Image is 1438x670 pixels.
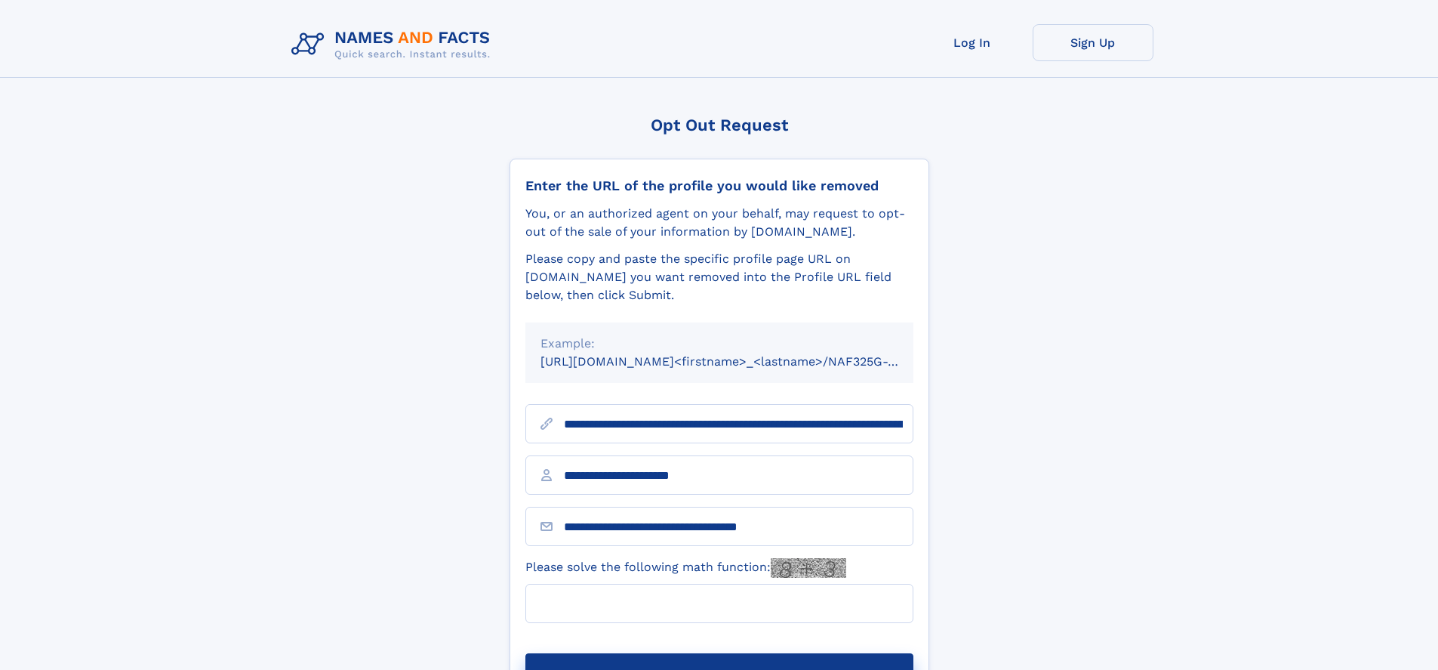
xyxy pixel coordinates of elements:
div: You, or an authorized agent on your behalf, may request to opt-out of the sale of your informatio... [525,205,913,241]
a: Sign Up [1033,24,1153,61]
div: Opt Out Request [510,116,929,134]
img: Logo Names and Facts [285,24,503,65]
label: Please solve the following math function: [525,558,846,578]
div: Enter the URL of the profile you would like removed [525,178,913,194]
a: Log In [912,24,1033,61]
div: Please copy and paste the specific profile page URL on [DOMAIN_NAME] you want removed into the Pr... [525,250,913,304]
div: Example: [540,335,898,353]
small: [URL][DOMAIN_NAME]<firstname>_<lastname>/NAF325G-xxxxxxxx [540,354,942,369]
